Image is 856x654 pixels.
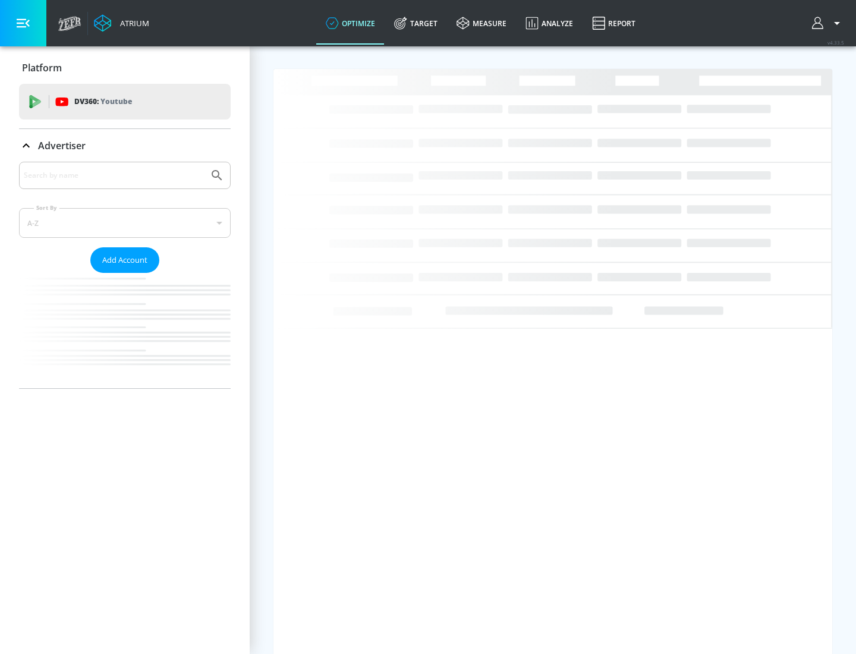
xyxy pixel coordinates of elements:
[38,139,86,152] p: Advertiser
[385,2,447,45] a: Target
[447,2,516,45] a: measure
[516,2,583,45] a: Analyze
[22,61,62,74] p: Platform
[827,39,844,46] span: v 4.33.5
[316,2,385,45] a: optimize
[19,84,231,120] div: DV360: Youtube
[19,162,231,388] div: Advertiser
[19,208,231,238] div: A-Z
[74,95,132,108] p: DV360:
[100,95,132,108] p: Youtube
[102,253,147,267] span: Add Account
[34,204,59,212] label: Sort By
[19,273,231,388] nav: list of Advertiser
[19,129,231,162] div: Advertiser
[90,247,159,273] button: Add Account
[583,2,645,45] a: Report
[115,18,149,29] div: Atrium
[24,168,204,183] input: Search by name
[19,51,231,84] div: Platform
[94,14,149,32] a: Atrium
